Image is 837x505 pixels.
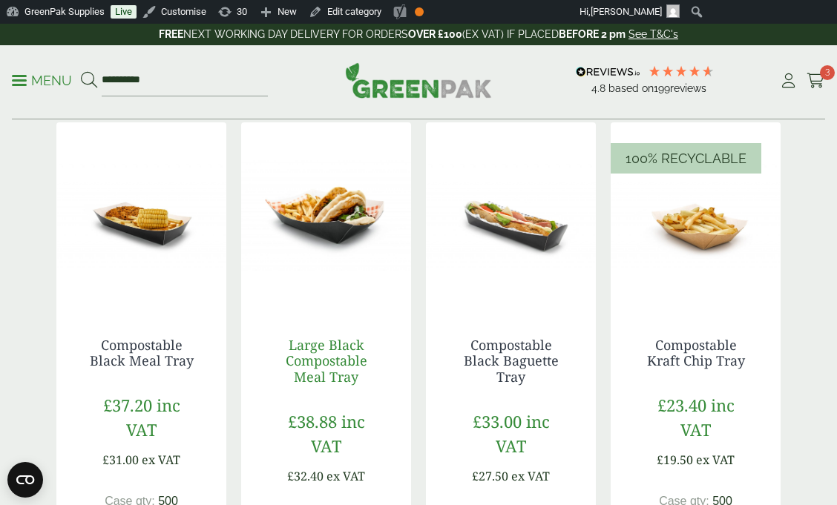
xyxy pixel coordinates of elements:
[286,336,367,386] a: Large Black Compostable Meal Tray
[103,394,152,416] span: £37.20
[654,82,670,94] span: 199
[820,65,835,80] span: 3
[415,7,424,16] div: OK
[287,468,324,484] span: £32.40
[648,65,715,78] div: 4.79 Stars
[472,468,508,484] span: £27.50
[657,394,706,416] span: £23.40
[126,394,180,440] span: inc VAT
[496,410,550,457] span: inc VAT
[12,72,72,90] p: Menu
[311,410,365,457] span: inc VAT
[159,28,183,40] strong: FREE
[12,72,72,87] a: Menu
[345,62,492,98] img: GreenPak Supplies
[591,6,662,17] span: [PERSON_NAME]
[628,28,678,40] a: See T&C's
[511,468,550,484] span: ex VAT
[102,452,139,468] span: £31.00
[647,336,745,370] a: Compostable Kraft Chip Tray
[576,67,640,77] img: REVIEWS.io
[7,462,43,498] button: Open CMP widget
[56,122,226,308] img: IMG_5677
[464,336,559,386] a: Compostable Black Baguette Tray
[326,468,365,484] span: ex VAT
[111,5,137,19] a: Live
[696,452,735,468] span: ex VAT
[559,28,626,40] strong: BEFORE 2 pm
[608,82,654,94] span: Based on
[779,73,798,88] i: My Account
[680,394,735,440] span: inc VAT
[90,336,194,370] a: Compostable Black Meal Tray
[626,151,746,166] span: 100% Recyclable
[473,410,522,432] span: £33.00
[288,410,337,432] span: £38.88
[807,70,825,92] a: 3
[591,82,608,94] span: 4.8
[670,82,706,94] span: reviews
[657,452,693,468] span: £19.50
[807,73,825,88] i: Cart
[611,122,781,308] img: chip tray
[426,122,596,308] img: baguette tray
[142,452,180,468] span: ex VAT
[408,28,462,40] strong: OVER £100
[241,122,411,308] img: IMG_5692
